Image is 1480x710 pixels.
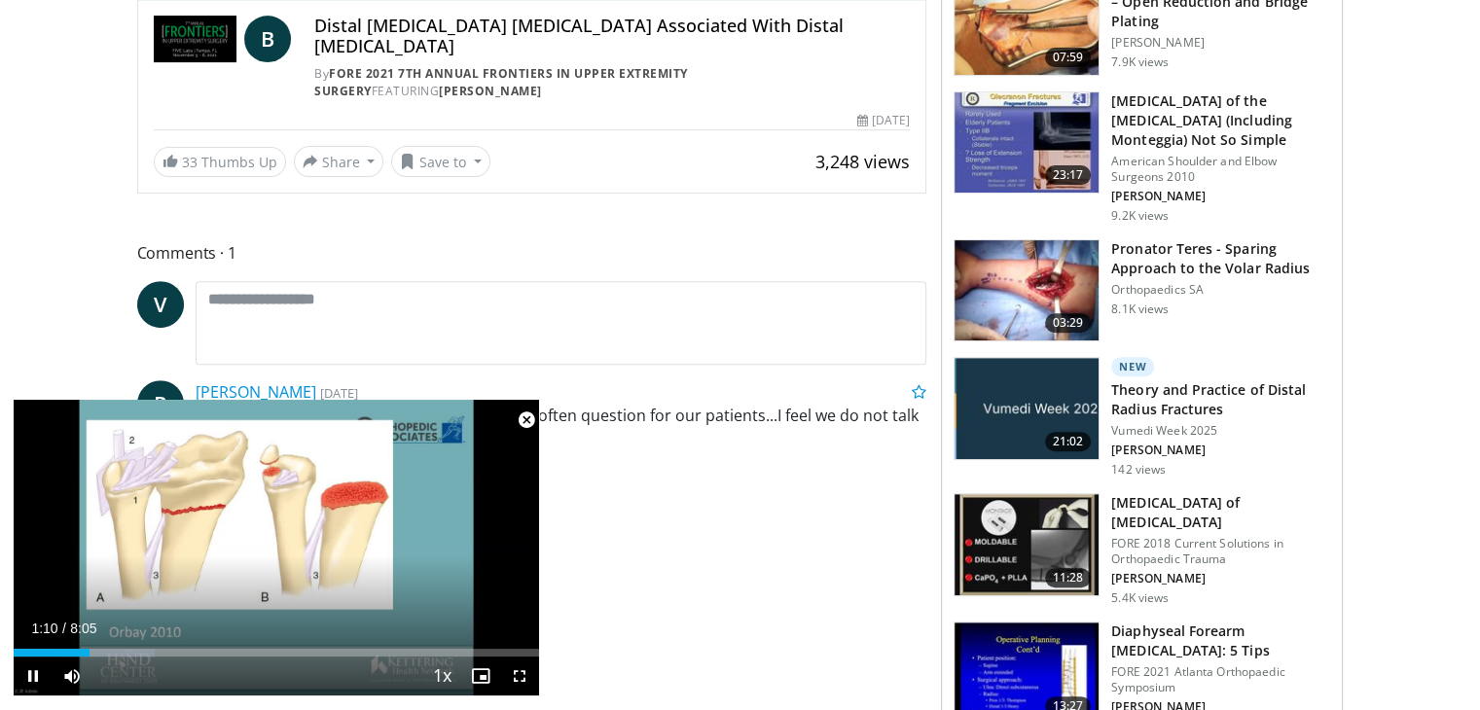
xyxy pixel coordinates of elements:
button: Enable picture-in-picture mode [461,657,500,695]
span: 03:29 [1045,313,1092,333]
p: FORE 2018 Current Solutions in Orthopaedic Trauma [1111,536,1330,567]
img: FORE 2021 7th Annual Frontiers in Upper Extremity Surgery [154,16,237,62]
h3: [MEDICAL_DATA] of the [MEDICAL_DATA] (Including Monteggia) Not So Simple [1111,91,1330,150]
a: [PERSON_NAME] [439,83,542,99]
a: V [137,281,184,328]
p: New [1111,357,1154,376]
h3: [MEDICAL_DATA] of [MEDICAL_DATA] [1111,493,1330,532]
button: Mute [53,657,91,695]
p: Orthopaedics SA [1111,282,1330,298]
a: 03:29 Pronator Teres - Sparing Approach to the Volar Radius Orthopaedics SA 8.1K views [954,239,1330,342]
button: Playback Rate [422,657,461,695]
a: [PERSON_NAME] [196,381,316,403]
p: FORE 2021 Atlanta Orthopaedic Symposium [1111,664,1330,695]
img: 00376a2a-df33-4357-8f72-5b9cd9908985.jpg.150x105_q85_crop-smart_upscale.jpg [955,358,1099,459]
h3: Theory and Practice of Distal Radius Fractures [1111,380,1330,419]
button: Close [507,400,546,441]
a: 21:02 New Theory and Practice of Distal Radius Fractures Vumedi Week 2025 [PERSON_NAME] 142 views [954,357,1330,478]
div: Progress Bar [14,649,539,657]
div: By FEATURING [314,65,910,100]
span: 07:59 [1045,48,1092,67]
p: [PERSON_NAME] [1111,35,1330,51]
button: Fullscreen [500,657,539,695]
div: [DATE] [857,112,910,129]
img: f800588d-4303-42c8-90cc-b429805e41c4.150x105_q85_crop-smart_upscale.jpg [955,240,1099,341]
p: Vumedi Week 2025 [1111,423,1330,439]
a: 23:17 [MEDICAL_DATA] of the [MEDICAL_DATA] (Including Monteggia) Not So Simple American Shoulder ... [954,91,1330,224]
span: Comments 1 [137,240,927,266]
span: 8:05 [70,621,96,636]
span: 11:28 [1045,568,1092,587]
button: Pause [14,657,53,695]
a: FORE 2021 7th Annual Frontiers in Upper Extremity Surgery [314,65,688,99]
p: American Shoulder and Elbow Surgeons 2010 [1111,154,1330,185]
p: 8.1K views [1111,302,1169,317]
p: 9.2K views [1111,208,1169,224]
p: 7.9K views [1111,54,1169,70]
span: 3,248 views [815,150,910,173]
span: 33 [182,153,198,171]
button: Save to [391,146,490,177]
small: [DATE] [320,384,358,402]
a: 33 Thumbs Up [154,147,286,177]
h3: Pronator Teres - Sparing Approach to the Volar Radius [1111,239,1330,278]
p: 5.4K views [1111,590,1169,606]
p: [PERSON_NAME] [1111,443,1330,458]
span: / [62,621,66,636]
img: rams_0_1.png.150x105_q85_crop-smart_upscale.jpg [955,92,1099,194]
a: R [137,380,184,427]
p: Nice topic,was needing some intro to this very often question for our patients...I feel we do not... [196,404,927,474]
a: 11:28 [MEDICAL_DATA] of [MEDICAL_DATA] FORE 2018 Current Solutions in Orthopaedic Trauma [PERSON_... [954,493,1330,606]
p: 142 views [1111,462,1166,478]
button: Share [294,146,384,177]
a: B [244,16,291,62]
p: [PERSON_NAME] [1111,571,1330,586]
span: 1:10 [31,621,57,636]
p: [PERSON_NAME] [1111,189,1330,204]
img: ac0736b3-043f-4cb6-8fba-87aabedbbe92.150x105_q85_crop-smart_upscale.jpg [955,494,1099,595]
span: 23:17 [1045,165,1092,185]
span: 21:02 [1045,432,1092,451]
video-js: Video Player [14,400,539,696]
h3: Diaphyseal Forearm [MEDICAL_DATA]: 5 Tips [1111,621,1330,660]
h4: Distal [MEDICAL_DATA] [MEDICAL_DATA] Associated With Distal [MEDICAL_DATA] [314,16,910,57]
